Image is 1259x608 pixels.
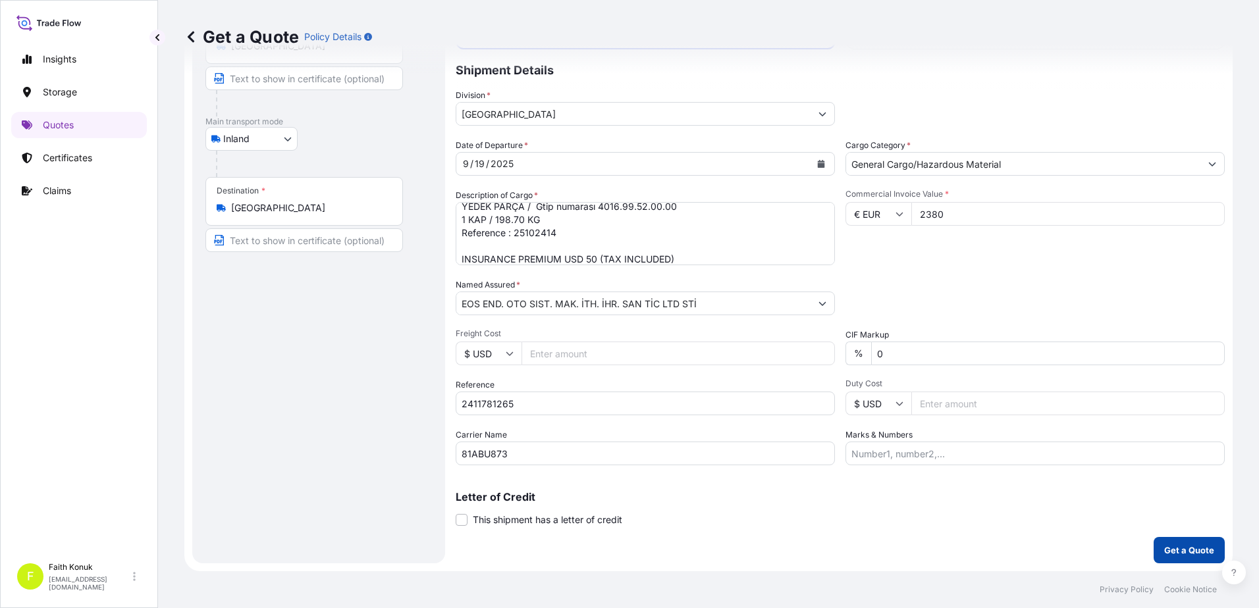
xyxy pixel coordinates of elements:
a: Insights [11,46,147,72]
input: Text to appear on certificate [205,66,403,90]
label: CIF Markup [845,328,889,342]
input: Full name [456,291,811,315]
input: Type to search division [456,102,811,126]
p: Certificates [43,151,92,165]
input: Destination [231,201,387,215]
span: Date of Departure [456,139,528,152]
label: Division [456,89,491,102]
a: Certificates [11,145,147,171]
span: This shipment has a letter of credit [473,513,622,526]
input: Enter percentage [871,342,1225,365]
span: Duty Cost [845,378,1225,389]
span: Inland [223,132,250,145]
label: Marks & Numbers [845,428,913,442]
span: Commercial Invoice Value [845,189,1225,199]
p: Storage [43,86,77,99]
a: Cookie Notice [1164,584,1217,595]
p: Policy Details [304,30,362,43]
a: Storage [11,79,147,105]
button: Select transport [205,127,298,151]
a: Quotes [11,112,147,138]
input: Your internal reference [456,392,835,415]
span: F [27,570,34,583]
input: Select a commodity type [846,152,1200,176]
input: Enter amount [911,392,1225,415]
label: Named Assured [456,278,520,291]
button: Calendar [811,153,832,174]
label: Reference [456,378,495,392]
a: Claims [11,178,147,204]
button: Show suggestions [811,291,834,315]
label: Cargo Category [845,139,911,152]
div: month, [462,156,470,172]
button: Show suggestions [1200,152,1224,176]
p: Insights [43,53,76,66]
input: Enter name [456,442,835,465]
div: day, [473,156,486,172]
input: Type amount [911,202,1225,226]
label: Description of Cargo [456,189,538,202]
input: Enter amount [522,342,835,365]
input: Text to appear on certificate [205,228,403,252]
div: year, [489,156,515,172]
p: Claims [43,184,71,197]
p: Get a Quote [1164,544,1214,557]
p: Main transport mode [205,116,432,127]
button: Get a Quote [1154,537,1225,563]
div: Destination [217,186,265,196]
a: Privacy Policy [1100,584,1154,595]
button: Show suggestions [811,102,834,126]
p: Get a Quote [184,26,299,47]
div: / [486,156,489,172]
p: Quotes [43,118,74,132]
span: Freight Cost [456,328,835,339]
label: Carrier Name [456,428,507,442]
div: / [470,156,473,172]
p: [EMAIL_ADDRESS][DOMAIN_NAME] [49,575,130,591]
p: Faith Konuk [49,562,130,572]
input: Number1, number2,... [845,442,1225,465]
div: % [845,342,871,365]
p: Letter of Credit [456,492,1225,502]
